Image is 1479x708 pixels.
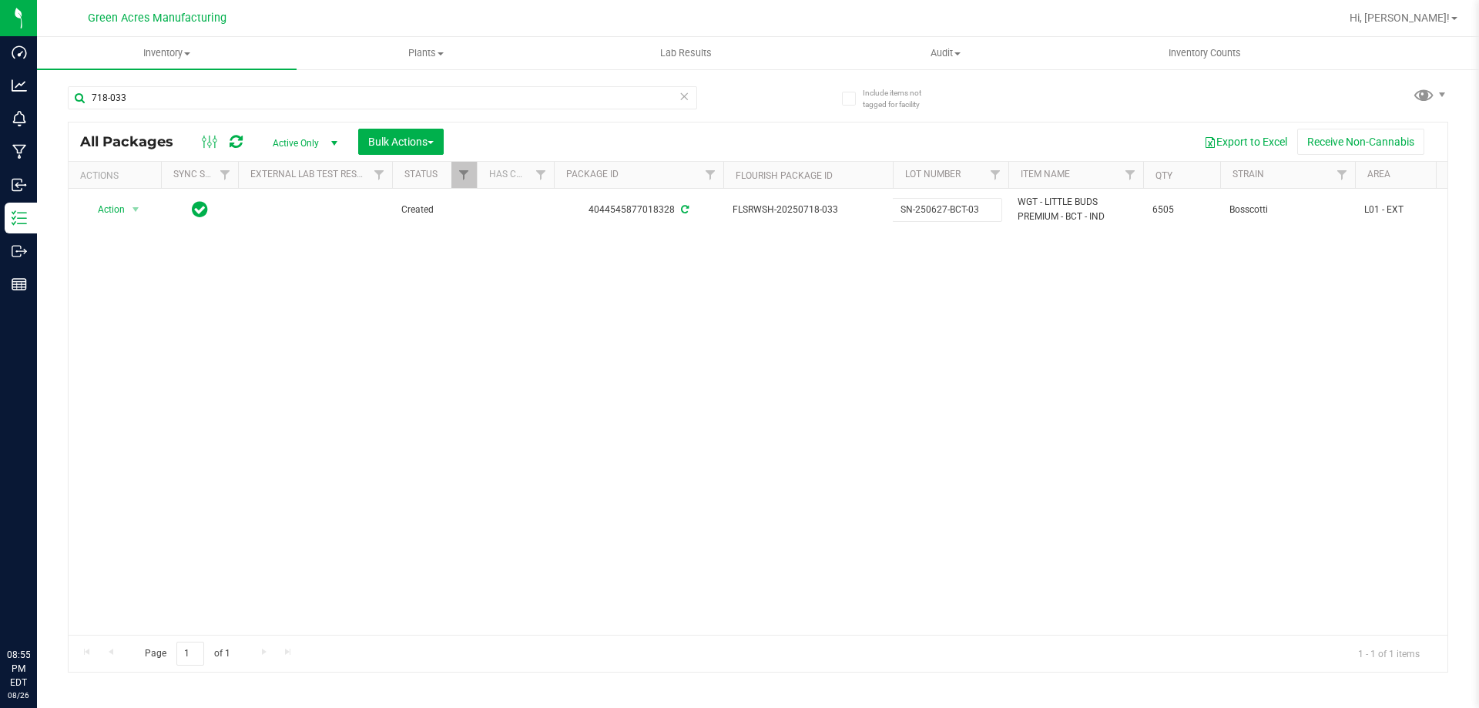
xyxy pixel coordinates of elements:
[736,170,833,181] a: Flourish Package ID
[679,204,689,215] span: Sync from Compliance System
[1367,169,1390,180] a: Area
[528,162,554,188] a: Filter
[679,86,689,106] span: Clear
[1232,169,1264,180] a: Strain
[1346,642,1432,665] span: 1 - 1 of 1 items
[552,203,726,217] div: 4044545877018328
[88,12,226,25] span: Green Acres Manufacturing
[192,199,208,220] span: In Sync
[817,46,1075,60] span: Audit
[12,210,27,226] inline-svg: Inventory
[1350,12,1450,24] span: Hi, [PERSON_NAME]!
[12,144,27,159] inline-svg: Manufacturing
[733,203,884,217] span: FLSRWSH-20250718-033
[80,170,155,181] div: Actions
[358,129,444,155] button: Bulk Actions
[84,199,126,220] span: Action
[132,642,243,666] span: Page of 1
[80,133,189,150] span: All Packages
[1330,162,1355,188] a: Filter
[12,111,27,126] inline-svg: Monitoring
[892,198,1002,222] input: lot_number
[7,690,30,701] p: 08/26
[367,162,392,188] a: Filter
[297,46,555,60] span: Plants
[297,37,556,69] a: Plants
[12,78,27,93] inline-svg: Analytics
[213,162,238,188] a: Filter
[477,162,554,189] th: Has COA
[126,199,146,220] span: select
[176,642,204,666] input: 1
[12,177,27,193] inline-svg: Inbound
[698,162,723,188] a: Filter
[816,37,1075,69] a: Audit
[12,277,27,292] inline-svg: Reports
[1018,195,1134,224] span: WGT - LITTLE BUDS PREMIUM - BCT - IND
[1148,46,1262,60] span: Inventory Counts
[368,136,434,148] span: Bulk Actions
[556,37,816,69] a: Lab Results
[863,87,940,110] span: Include items not tagged for facility
[404,169,438,180] a: Status
[12,243,27,259] inline-svg: Outbound
[12,45,27,60] inline-svg: Dashboard
[1075,37,1335,69] a: Inventory Counts
[68,86,697,109] input: Search Package ID, Item Name, SKU, Lot or Part Number...
[7,648,30,690] p: 08:55 PM EDT
[566,169,619,180] a: Package ID
[401,203,468,217] span: Created
[1152,203,1211,217] span: 6505
[250,169,371,180] a: External Lab Test Result
[1118,162,1143,188] a: Filter
[37,37,297,69] a: Inventory
[1021,169,1070,180] a: Item Name
[1155,170,1172,181] a: Qty
[173,169,233,180] a: Sync Status
[1194,129,1297,155] button: Export to Excel
[37,46,297,60] span: Inventory
[1229,203,1346,217] span: Bosscotti
[451,162,477,188] a: Filter
[639,46,733,60] span: Lab Results
[983,162,1008,188] a: Filter
[1297,129,1424,155] button: Receive Non-Cannabis
[905,169,961,180] a: Lot Number
[1364,203,1461,217] span: L01 - EXT
[15,585,62,631] iframe: Resource center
